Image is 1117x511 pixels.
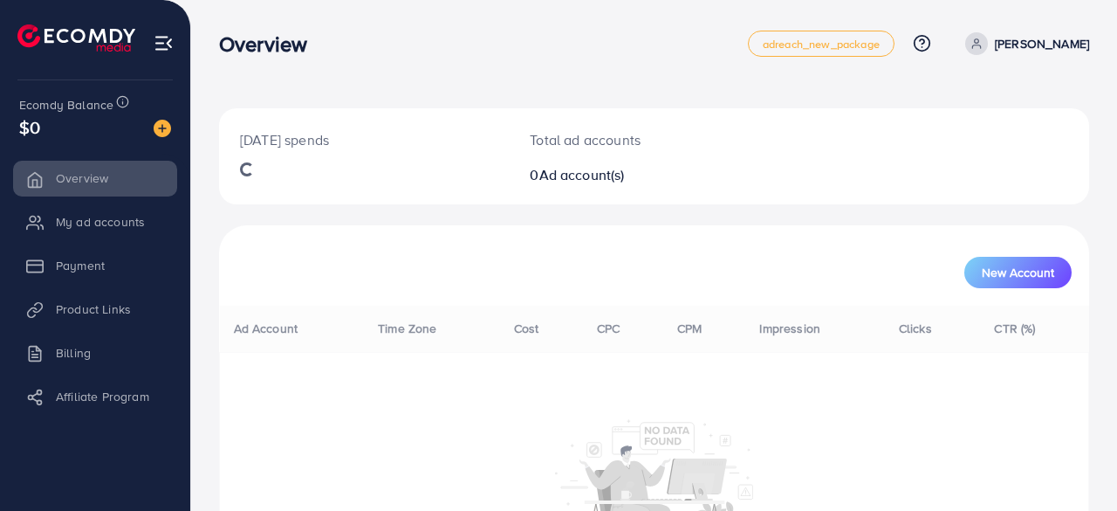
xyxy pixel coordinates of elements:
span: $0 [19,114,40,140]
h2: 0 [530,167,705,183]
span: Ad account(s) [539,165,625,184]
img: menu [154,33,174,53]
p: [DATE] spends [240,129,488,150]
img: logo [17,24,135,52]
span: New Account [982,266,1054,279]
a: [PERSON_NAME] [958,32,1089,55]
span: Ecomdy Balance [19,96,113,114]
p: Total ad accounts [530,129,705,150]
span: adreach_new_package [763,38,880,50]
button: New Account [964,257,1072,288]
img: image [154,120,171,137]
a: adreach_new_package [748,31,894,57]
h3: Overview [219,31,321,57]
p: [PERSON_NAME] [995,33,1089,54]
